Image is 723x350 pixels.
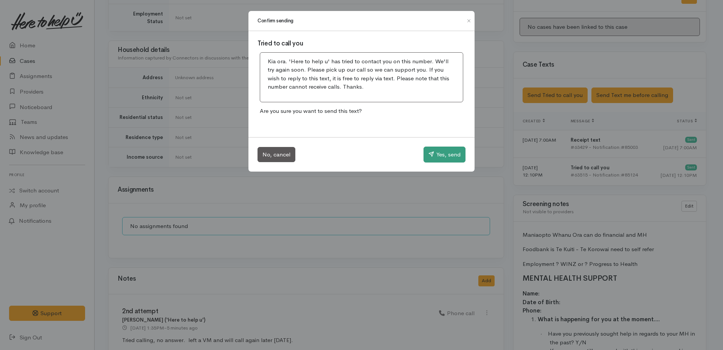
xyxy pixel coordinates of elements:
[424,147,465,162] button: Yes, send
[258,40,465,47] h3: Tried to call you
[268,57,455,91] p: Kia ora. 'Here to help u' has tried to contact you on this number. We'll try again soon. Please p...
[258,17,293,25] h1: Confirm sending
[258,105,465,118] p: Are you sure you want to send this text?
[463,16,475,25] button: Close
[258,147,295,162] button: No, cancel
